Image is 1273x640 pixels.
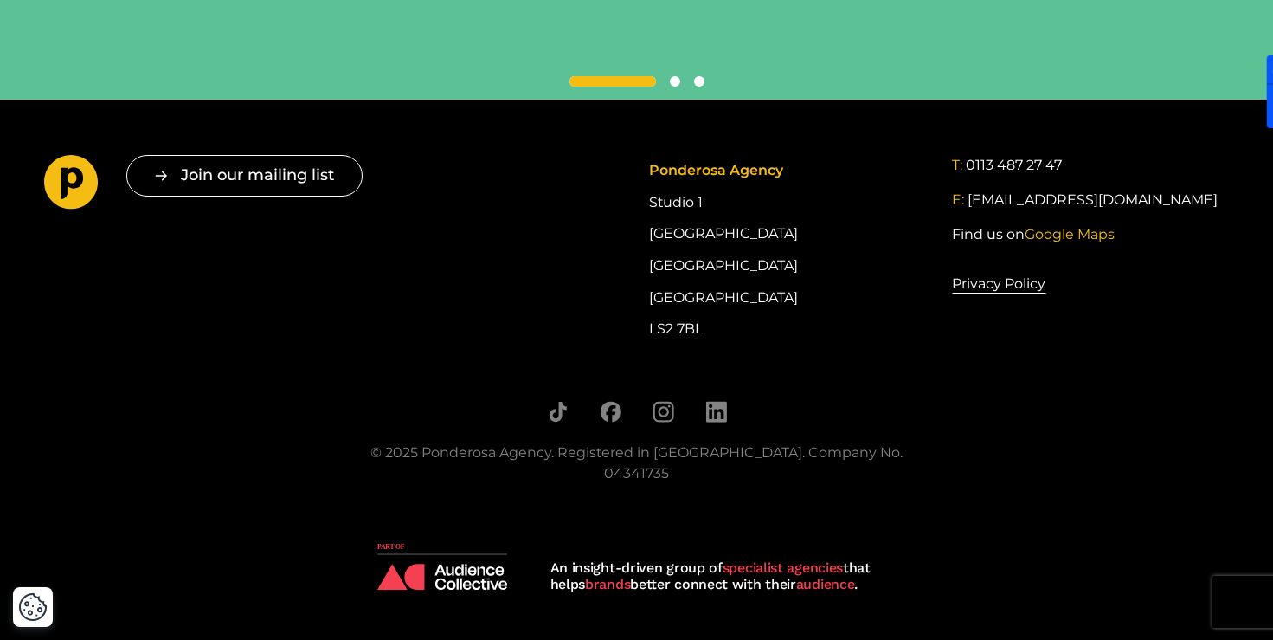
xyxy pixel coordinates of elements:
[649,162,783,178] span: Ponderosa Agency
[347,443,927,484] div: © 2025 Ponderosa Agency. Registered in [GEOGRAPHIC_DATA]. Company No. 04341735
[585,576,630,592] strong: brands
[44,155,99,216] a: Go to homepage
[126,155,363,196] button: Join our mailing list
[723,559,843,576] strong: specialist agencies
[377,543,507,591] img: Audience Collective logo
[796,576,855,592] strong: audience
[968,190,1218,210] a: [EMAIL_ADDRESS][DOMAIN_NAME]
[18,592,48,622] button: Cookie Settings
[649,155,926,345] div: Studio 1 [GEOGRAPHIC_DATA] [GEOGRAPHIC_DATA] [GEOGRAPHIC_DATA] LS2 7BL
[952,224,1115,245] a: Find us onGoogle Maps
[550,559,897,592] div: An insight-driven group of that helps better connect with their .
[1025,226,1115,242] span: Google Maps
[966,155,1062,176] a: 0113 487 27 47
[952,157,962,173] span: T:
[952,273,1045,295] a: Privacy Policy
[18,592,48,622] img: Revisit consent button
[547,401,569,423] a: Follow us on TikTok
[653,401,674,423] a: Follow us on Instagram
[600,401,621,423] a: Follow us on Facebook
[705,401,727,423] a: Follow us on LinkedIn
[952,191,964,208] span: E:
